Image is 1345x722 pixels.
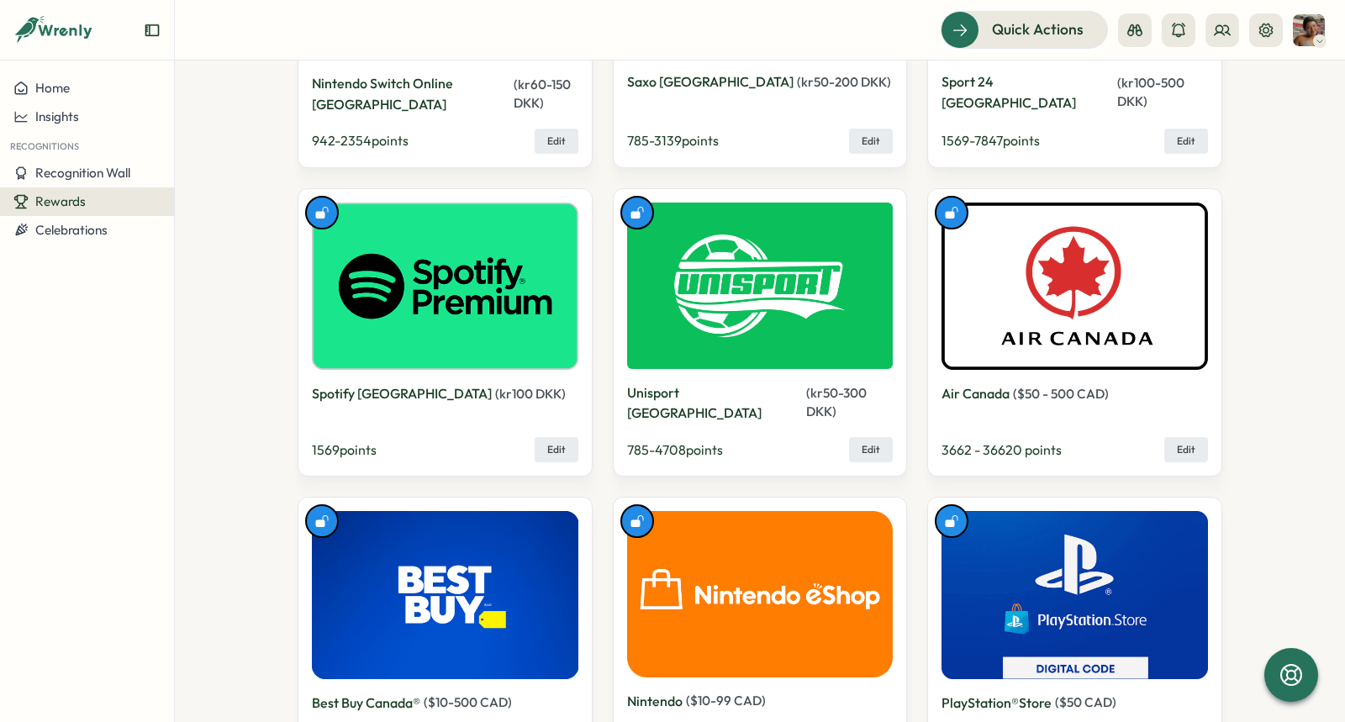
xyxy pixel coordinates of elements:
span: 785 - 4708 points [627,441,723,458]
p: Sport 24 [GEOGRAPHIC_DATA] [941,71,1114,113]
span: Quick Actions [992,18,1084,40]
p: Nintendo Switch Online [GEOGRAPHIC_DATA] [312,73,510,115]
span: 1569 - 7847 points [941,132,1040,149]
button: Expand sidebar [144,22,161,39]
span: Recognition Wall [35,165,130,181]
img: PlayStation®Store [941,511,1208,679]
p: Air Canada [941,383,1010,404]
img: Nintendo [627,511,894,677]
button: Quick Actions [941,11,1108,48]
p: Nintendo [627,691,683,712]
p: Best Buy Canada® [312,693,420,714]
span: Home [35,80,70,96]
span: 1569 points [312,441,377,458]
span: ( kr 60 - 150 DKK ) [514,76,571,111]
span: 785 - 3139 points [627,132,719,149]
span: ( $ 50 - 500 CAD ) [1013,386,1109,402]
span: 942 - 2354 points [312,132,409,149]
span: ( $ 10 - 99 CAD ) [686,693,766,709]
span: ( kr 50 - 300 DKK ) [806,385,867,419]
img: Air Canada [941,203,1208,371]
p: Unisport [GEOGRAPHIC_DATA] [627,382,803,424]
p: Spotify [GEOGRAPHIC_DATA] [312,383,492,404]
span: ( kr 100 - 500 DKK ) [1117,75,1184,109]
span: Insights [35,108,79,124]
p: PlayStation®Store [941,693,1052,714]
img: Shelby Perera [1293,14,1325,46]
span: ( kr 100 DKK ) [495,386,566,402]
img: Best Buy Canada® [312,511,578,679]
span: ( kr 50 - 200 DKK ) [797,74,891,90]
span: 3662 - 36620 points [941,441,1062,458]
span: ( $ 10 - 500 CAD ) [424,694,512,710]
span: Celebrations [35,222,108,238]
img: Spotify Denmark [312,203,578,371]
span: Rewards [35,193,86,209]
p: Saxo [GEOGRAPHIC_DATA] [627,71,794,92]
img: Unisport Denmark [627,203,894,369]
span: ( $ 50 CAD ) [1055,694,1116,710]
